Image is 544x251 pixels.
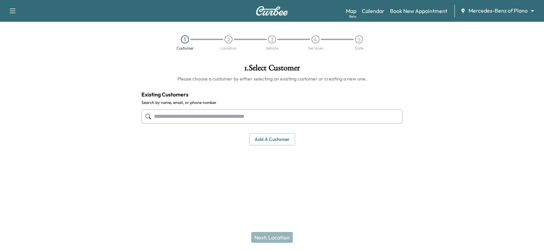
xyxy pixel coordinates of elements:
[266,46,278,50] div: Vehicle
[220,46,237,50] div: Location
[141,75,403,82] h6: Please choose a customer by either selecting an existing customer or creating a new one.
[268,35,276,43] div: 3
[256,6,288,16] img: Curbee Logo
[141,90,403,98] h4: Existing Customers
[349,14,356,19] div: Beta
[346,7,356,15] a: MapBeta
[390,7,447,15] a: Book New Appointment
[141,100,403,105] label: Search by name, email, or phone number
[224,35,233,43] div: 2
[249,133,295,146] button: Add a customer
[355,35,363,43] div: 5
[176,46,194,50] div: Customer
[362,7,385,15] a: Calendar
[355,46,363,50] div: Date
[311,35,320,43] div: 4
[141,64,403,75] h1: 1 . Select Customer
[181,35,189,43] div: 1
[308,46,323,50] div: Services
[469,7,528,15] span: Mercedes-Benz of Plano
